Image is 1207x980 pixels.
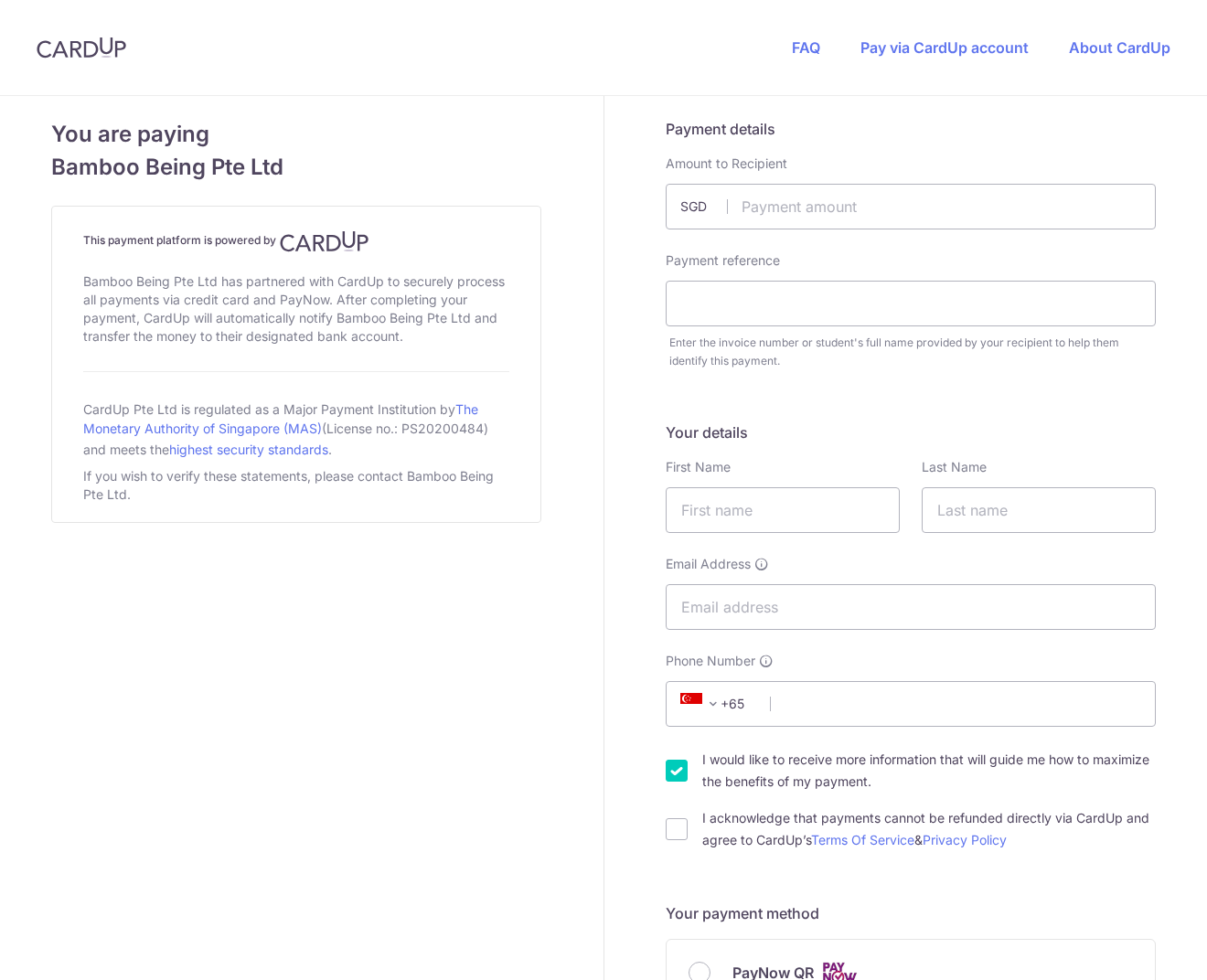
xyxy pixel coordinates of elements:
span: Bamboo Being Pte Ltd [51,151,541,184]
a: Privacy Policy [923,832,1007,847]
span: +65 [680,693,724,715]
span: You are paying [51,118,541,151]
label: I would like to receive more information that will guide me how to maximize the benefits of my pa... [702,749,1156,793]
div: If you wish to verify these statements, please contact Bamboo Being Pte Ltd. [83,463,509,507]
span: Email Address [666,555,751,573]
label: Payment reference [666,251,780,270]
label: Amount to Recipient [666,154,787,173]
div: Enter the invoice number or student's full name provided by your recipient to help them identify ... [669,334,1156,370]
h5: Your payment method [666,902,1156,924]
img: CardUp [37,37,126,59]
input: First name [666,487,900,533]
h4: This payment platform is powered by [83,230,509,252]
h5: Payment details [666,118,1156,140]
div: CardUp Pte Ltd is regulated as a Major Payment Institution by (License no.: PS20200484) and meets... [83,394,509,463]
input: Email address [666,584,1156,630]
input: Payment amount [666,184,1156,229]
a: Pay via CardUp account [860,38,1029,57]
span: Phone Number [666,652,755,670]
span: +65 [675,693,757,715]
span: SGD [680,197,728,216]
h5: Your details [666,421,1156,443]
a: About CardUp [1069,38,1170,57]
label: I acknowledge that payments cannot be refunded directly via CardUp and agree to CardUp’s & [702,807,1156,851]
a: Terms Of Service [811,832,914,847]
div: Bamboo Being Pte Ltd has partnered with CardUp to securely process all payments via credit card a... [83,269,509,349]
label: First Name [666,458,731,476]
input: Last name [922,487,1156,533]
a: highest security standards [169,442,328,457]
img: CardUp [280,230,369,252]
label: Last Name [922,458,987,476]
a: FAQ [792,38,820,57]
